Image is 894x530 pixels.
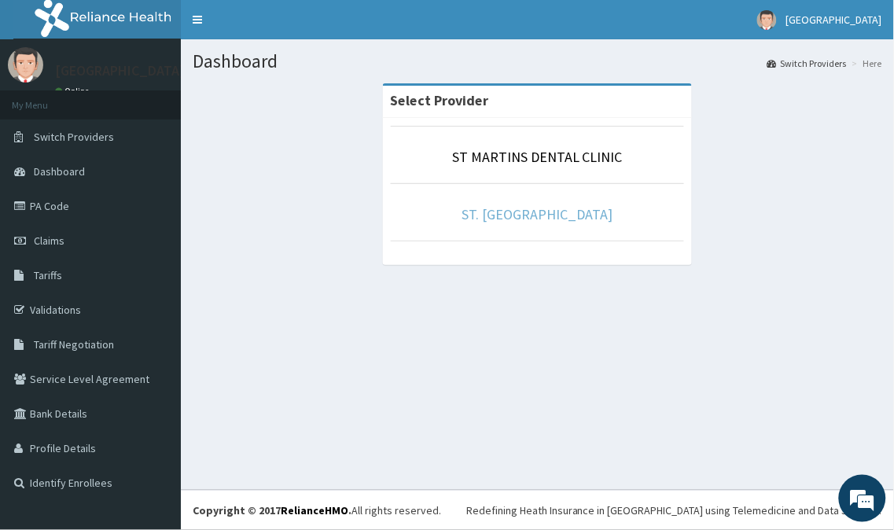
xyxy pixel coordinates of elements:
[466,502,882,518] div: Redefining Heath Insurance in [GEOGRAPHIC_DATA] using Telemedicine and Data Science!
[452,148,623,166] a: ST MARTINS DENTAL CLINIC
[29,79,64,118] img: d_794563401_company_1708531726252_794563401
[193,51,882,72] h1: Dashboard
[462,205,613,223] a: ST. [GEOGRAPHIC_DATA]
[281,503,348,517] a: RelianceHMO
[391,91,489,109] strong: Select Provider
[767,57,847,70] a: Switch Providers
[193,503,351,517] strong: Copyright © 2017 .
[8,47,43,83] img: User Image
[34,337,114,351] span: Tariff Negotiation
[55,86,93,97] a: Online
[258,8,296,46] div: Minimize live chat window
[181,490,894,530] footer: All rights reserved.
[8,359,300,414] textarea: Type your message and hit 'Enter'
[34,268,62,282] span: Tariffs
[34,164,85,179] span: Dashboard
[34,234,64,248] span: Claims
[786,13,882,27] span: [GEOGRAPHIC_DATA]
[848,57,882,70] li: Here
[34,130,114,144] span: Switch Providers
[82,88,264,109] div: Chat with us now
[91,163,217,322] span: We're online!
[757,10,777,30] img: User Image
[55,64,185,78] p: [GEOGRAPHIC_DATA]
